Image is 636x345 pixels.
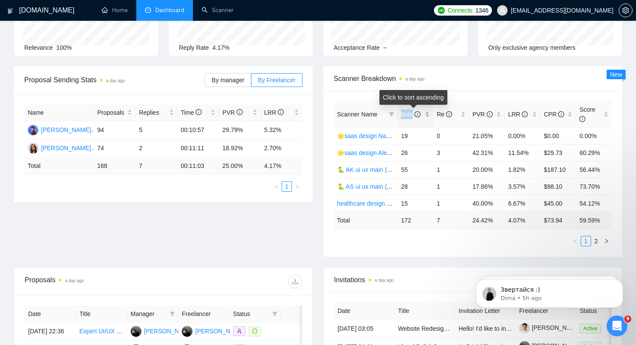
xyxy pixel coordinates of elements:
[28,143,39,154] img: AS
[334,44,380,51] span: Acceptance Rate
[437,111,452,118] span: Re
[504,195,540,212] td: 6.67%
[178,306,229,322] th: Freelancer
[76,322,127,341] td: Expert UI/UX Designer Needed for Web Tool User Journey Improvement
[579,116,585,122] span: info-circle
[438,7,445,14] img: upwork-logo.png
[395,319,455,338] td: Website Redesign Needed for Current Business Needs
[398,127,434,144] td: 19
[106,78,125,83] time: a day ago
[282,181,292,192] li: 1
[487,111,493,117] span: info-circle
[131,327,194,334] a: LL[PERSON_NAME]
[604,239,609,244] span: right
[389,112,394,117] span: filter
[24,44,53,51] span: Relevance
[570,236,581,246] button: left
[41,143,91,153] div: [PERSON_NAME]
[282,182,292,191] a: 1
[237,329,242,334] span: user-add
[504,144,540,161] td: 11.54%
[28,144,91,151] a: AS[PERSON_NAME]
[212,44,230,51] span: 4.17%
[271,181,282,192] button: left
[155,6,184,14] span: Dashboard
[196,109,202,115] span: info-circle
[469,178,505,195] td: 17.86%
[76,306,127,322] th: Title
[475,6,488,15] span: 1346
[519,324,581,331] a: [PERSON_NAME]
[398,195,434,212] td: 15
[237,109,243,115] span: info-circle
[540,161,576,178] td: $187.10
[540,144,576,161] td: $29.73
[619,3,633,17] button: setting
[433,144,469,161] td: 3
[334,274,611,285] span: Invitations
[28,126,91,133] a: AK[PERSON_NAME]
[97,108,125,117] span: Proposals
[181,109,202,116] span: Time
[576,127,612,144] td: 0.00%
[540,127,576,144] td: $0.00
[337,200,484,207] a: healthcare design [PERSON_NAME] 04/06 profile rate
[540,195,576,212] td: $45.00
[292,181,302,192] li: Next Page
[387,108,396,121] span: filter
[398,325,546,332] a: Website Redesign Needed for Current Business Needs
[182,326,193,337] img: LL
[469,144,505,161] td: 42.31%
[252,329,257,334] span: message
[558,111,564,117] span: info-circle
[469,161,505,178] td: 20.00%
[576,195,612,212] td: 54.12%
[261,139,303,158] td: 2.70%
[504,127,540,144] td: 0.00%
[619,7,633,14] a: setting
[519,323,530,334] img: c1RI6iU20YAkOucBoO3H7OKmjIx8WGUn2QSZ1TbRe-ptAWrCai9oas3cqoV3vDmze3
[94,139,135,158] td: 74
[504,178,540,195] td: 3.57%
[398,178,434,195] td: 28
[624,316,631,322] span: 9
[135,121,177,139] td: 5
[219,139,260,158] td: 18.92%
[292,181,302,192] button: right
[182,327,245,334] a: LL[PERSON_NAME]
[472,111,493,118] span: PVR
[499,7,505,13] span: user
[127,306,178,322] th: Manager
[337,149,412,156] a: 🌟saas design Alex 01.10(t)
[508,111,528,118] span: LRR
[219,158,260,174] td: 25.00 %
[433,127,469,144] td: 0
[433,161,469,178] td: 1
[576,212,612,229] td: 59.59 %
[289,278,302,285] span: download
[94,121,135,139] td: 94
[28,125,39,135] img: AK
[570,236,581,246] li: Previous Page
[433,178,469,195] td: 1
[170,311,175,316] span: filter
[395,303,455,319] th: Title
[94,158,135,174] td: 168
[334,212,398,229] td: Total
[504,212,540,229] td: 4.07 %
[135,139,177,158] td: 2
[576,178,612,195] td: 73.70%
[272,311,277,316] span: filter
[7,4,13,18] img: logo
[274,184,279,189] span: left
[405,77,424,81] time: a day ago
[469,195,505,212] td: 40.00%
[383,44,387,51] span: --
[540,212,576,229] td: $ 73.94
[222,109,243,116] span: PVR
[24,104,94,121] th: Name
[131,309,166,319] span: Manager
[433,212,469,229] td: 7
[463,261,636,322] iframe: Intercom notifications message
